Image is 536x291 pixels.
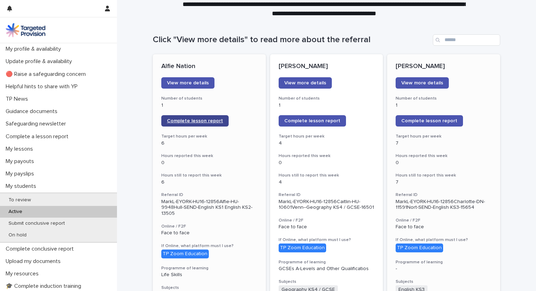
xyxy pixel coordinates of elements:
h3: If Online, what platform must I use? [161,243,257,249]
p: My lessons [3,146,39,152]
span: View more details [284,80,326,85]
p: 0 [161,160,257,166]
p: 6 [161,179,257,185]
h3: Hours still to report this week [396,173,492,178]
a: Complete lesson report [161,115,229,127]
p: Face to face [279,224,375,230]
img: M5nRWzHhSzIhMunXDL62 [6,23,45,37]
h3: Target hours per week [396,134,492,139]
h3: Number of students [396,96,492,101]
p: Submit conclusive report [3,220,71,226]
h3: Hours reported this week [161,153,257,159]
p: Helpful hints to share with YP [3,83,83,90]
p: Upload my documents [3,258,66,265]
p: [PERSON_NAME] [396,63,492,71]
p: MarkL-EYORK-HU16-12856Charlotte-DN-11591Nort-SEND-English KS3-15654 [396,199,492,211]
a: Complete lesson report [396,115,463,127]
h3: If Online, what platform must I use? [396,237,492,243]
p: - [396,266,492,272]
p: Safeguarding newsletter [3,121,72,127]
h3: Number of students [279,96,375,101]
p: 0 [279,160,375,166]
a: View more details [161,77,214,89]
p: Complete conclusive report [3,246,79,252]
h3: Target hours per week [161,134,257,139]
h3: Hours reported this week [396,153,492,159]
h3: Programme of learning [279,259,375,265]
p: 7 [396,179,492,185]
p: To review [3,197,37,203]
p: My students [3,183,42,190]
h3: Subjects [396,279,492,285]
p: On hold [3,232,32,238]
p: 4 [279,179,375,185]
h3: Referral ID [279,192,375,198]
span: Complete lesson report [167,118,223,123]
p: Update profile & availability [3,58,78,65]
p: GCSEs A-Levels and Other Qualificatios [279,266,375,272]
p: My resources [3,270,44,277]
p: 0 [396,160,492,166]
p: 4 [279,140,375,146]
p: Face to face [396,224,492,230]
h3: Target hours per week [279,134,375,139]
p: [PERSON_NAME] [279,63,375,71]
a: Complete lesson report [279,115,346,127]
a: View more details [396,77,449,89]
h3: Subjects [161,285,257,291]
h3: Subjects [279,279,375,285]
p: Active [3,209,28,215]
p: 1 [279,102,375,108]
div: TP Zoom Education [279,244,326,252]
input: Search [433,34,500,46]
h3: Programme of learning [161,265,257,271]
h3: Online / F2F [396,218,492,223]
p: MarkL-EYORK-HU16-12856Alfie-HU-9948Hull-SEND-English KS1 English KS2-13505 [161,199,257,217]
h3: If Online, what platform must I use? [279,237,375,243]
h3: Online / F2F [279,218,375,223]
p: 1 [161,102,257,108]
p: 1 [396,102,492,108]
h3: Hours still to report this week [279,173,375,178]
p: Face to face [161,230,257,236]
p: TP News [3,96,34,102]
span: Complete lesson report [284,118,340,123]
a: View more details [279,77,332,89]
p: My profile & availability [3,46,67,52]
h3: Hours still to report this week [161,173,257,178]
p: Alfie Nation [161,63,257,71]
p: 7 [396,140,492,146]
p: Complete a lesson report [3,133,74,140]
h3: Programme of learning [396,259,492,265]
h3: Referral ID [396,192,492,198]
h3: Referral ID [161,192,257,198]
div: TP Zoom Education [161,250,209,258]
p: 6 [161,140,257,146]
p: My payslips [3,170,40,177]
span: Complete lesson report [401,118,457,123]
div: TP Zoom Education [396,244,443,252]
h3: Number of students [161,96,257,101]
h3: Online / F2F [161,224,257,229]
p: My payouts [3,158,40,165]
p: Guidance documents [3,108,63,115]
span: View more details [401,80,443,85]
h1: Click "View more details" to read more about the referral [153,35,430,45]
p: 🎓 Complete induction training [3,283,87,290]
p: Life Skills [161,272,257,278]
p: MarkL-EYORK-HU16-12856Caitlin-HU-10601Venn--Geography KS4 / GCSE-16501 [279,199,375,211]
h3: Hours reported this week [279,153,375,159]
p: 🔴 Raise a safeguarding concern [3,71,91,78]
span: View more details [167,80,209,85]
